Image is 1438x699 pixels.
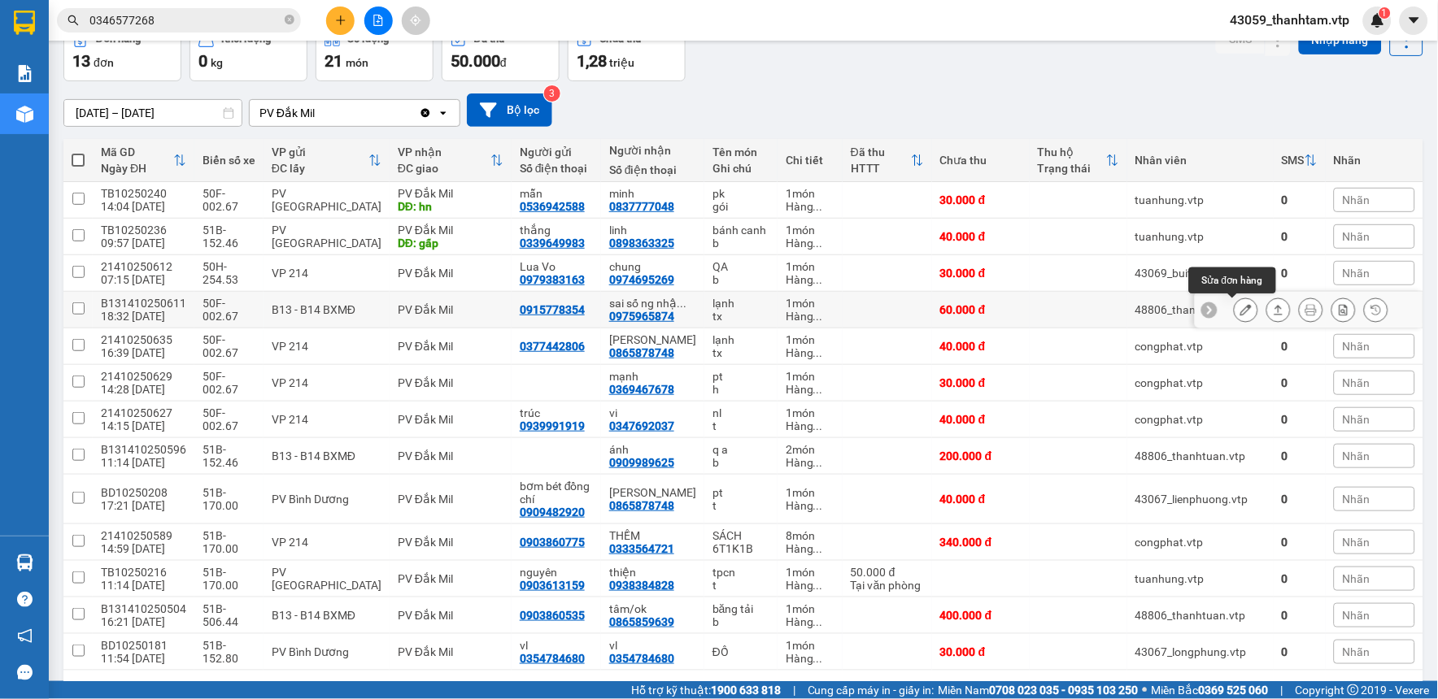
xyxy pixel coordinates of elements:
[786,406,834,419] div: 1 món
[609,529,696,542] div: THỀM
[609,456,674,469] div: 0909989625
[712,406,769,419] div: nl
[786,154,834,167] div: Chi tiết
[42,26,132,87] strong: CÔNG TY TNHH [GEOGRAPHIC_DATA] 214 QL13 - P.26 - Q.BÌNH THẠNH - TP HCM 1900888606
[451,51,500,71] span: 50.000
[712,273,769,286] div: b
[124,113,150,137] span: Nơi nhận:
[272,609,381,622] div: B13 - B14 BXMĐ
[203,370,255,396] div: 50F-002.67
[786,273,834,286] div: Hàng thông thường
[786,639,834,652] div: 1 món
[190,23,307,81] button: Khối lượng0kg
[335,15,346,26] span: plus
[786,383,834,396] div: Hàng thông thường
[1334,154,1415,167] div: Nhãn
[398,376,503,389] div: PV Đắk Mil
[64,100,242,126] input: Select a date range.
[500,56,507,69] span: đ
[609,260,696,273] div: chung
[101,486,186,499] div: BD10250208
[272,449,381,462] div: B13 - B14 BXMĐ
[1282,493,1318,506] div: 0
[813,237,823,250] span: ...
[17,628,33,644] span: notification
[786,370,834,383] div: 1 món
[577,51,607,71] span: 1,28
[813,200,823,213] span: ...
[1038,145,1106,158] div: Thu hộ
[1218,10,1363,30] span: 43059_thanhtam.vtp
[520,237,585,250] div: 0339649983
[786,542,834,555] div: Hàng thông thường
[712,419,769,432] div: t
[940,154,1022,167] div: Chưa thu
[609,297,696,310] div: sai số ng nhận ,ll ng gửi k nghe máy
[609,486,696,499] div: xuân phúc
[272,413,381,426] div: VP 214
[609,310,674,323] div: 0975965874
[609,406,696,419] div: vi
[398,162,490,175] div: ĐC giao
[1370,13,1385,28] img: icon-new-feature
[843,139,932,182] th: Toggle SortBy
[786,237,834,250] div: Hàng thông thường
[72,51,90,71] span: 13
[101,187,186,200] div: TB10250240
[609,370,696,383] div: mạnh
[520,273,585,286] div: 0979383163
[520,303,585,316] div: 0915778354
[203,639,255,665] div: 51B-152.80
[786,443,834,456] div: 2 món
[1282,340,1318,353] div: 0
[101,456,186,469] div: 11:14 [DATE]
[813,456,823,469] span: ...
[712,297,769,310] div: lạnh
[520,536,585,549] div: 0903860775
[203,406,255,432] div: 50F-002.67
[786,566,834,579] div: 1 món
[203,443,255,469] div: 51B-152.46
[609,200,674,213] div: 0837777048
[1282,193,1318,206] div: 0
[712,529,769,542] div: SÁCH
[786,499,834,512] div: Hàng thông thường
[520,260,593,273] div: Lua Vo
[712,579,769,592] div: t
[1135,230,1266,243] div: tuanhung.vtp
[851,579,924,592] div: Tại văn phòng
[609,499,674,512] div: 0865878748
[101,346,186,359] div: 16:39 [DATE]
[520,506,585,519] div: 0909482920
[677,297,686,310] span: ...
[712,145,769,158] div: Tên món
[101,566,186,579] div: TB10250216
[63,23,181,81] button: Đơn hàng13đơn
[520,639,593,652] div: vl
[16,37,37,77] img: logo
[609,56,634,69] span: triệu
[1135,154,1266,167] div: Nhân viên
[101,145,173,158] div: Mã GD
[101,499,186,512] div: 17:21 [DATE]
[712,443,769,456] div: q a
[364,7,393,35] button: file-add
[17,592,33,607] span: question-circle
[419,106,432,119] svg: Clear value
[398,645,503,658] div: PV Đắk Mil
[520,609,585,622] div: 0903860535
[1266,297,1291,322] div: Giao hàng
[1343,493,1370,506] span: Nhãn
[786,579,834,592] div: Hàng thông thường
[712,499,769,512] div: t
[712,333,769,346] div: lạnh
[203,602,255,628] div: 51B-506.44
[203,154,255,167] div: Biển số xe
[1282,449,1318,462] div: 0
[940,536,1022,549] div: 340.000 đ
[101,406,186,419] div: 21410250627
[373,15,384,26] span: file-add
[1343,193,1370,206] span: Nhãn
[609,383,674,396] div: 0369467678
[712,346,769,359] div: tx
